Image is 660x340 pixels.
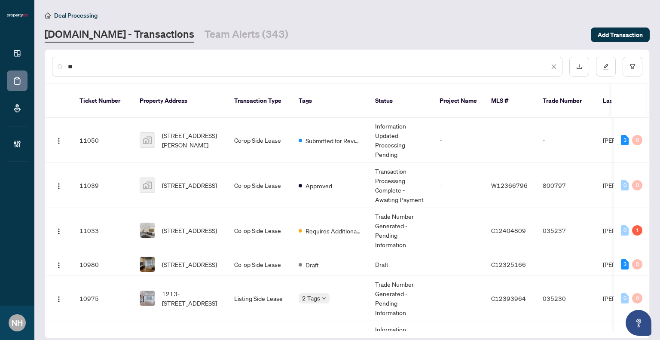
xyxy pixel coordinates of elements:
td: - [433,163,484,208]
span: Deal Processing [54,12,98,19]
div: 0 [632,135,642,145]
img: thumbnail-img [140,223,155,238]
span: Requires Additional Docs [306,226,361,236]
th: Property Address [133,84,227,118]
div: 1 [632,225,642,236]
span: W12366796 [491,181,528,189]
td: Co-op Side Lease [227,163,292,208]
td: - [433,276,484,321]
div: 0 [632,180,642,190]
td: Co-op Side Lease [227,208,292,253]
div: 0 [632,259,642,270]
td: 035230 [536,276,596,321]
th: Tags [292,84,368,118]
th: Trade Number [536,84,596,118]
button: download [569,57,589,77]
button: Logo [52,178,66,192]
th: Ticket Number [73,84,133,118]
img: thumbnail-img [140,178,155,193]
div: 0 [621,225,629,236]
td: Information Updated - Processing Pending [368,118,433,163]
th: Project Name [433,84,484,118]
span: [STREET_ADDRESS][PERSON_NAME] [162,131,220,150]
button: Logo [52,224,66,237]
td: - [433,208,484,253]
td: Trade Number Generated - Pending Information [368,208,433,253]
span: Draft [306,260,319,270]
div: 0 [632,293,642,303]
img: Logo [55,228,62,235]
div: 0 [621,180,629,190]
th: Transaction Type [227,84,292,118]
span: filter [629,64,636,70]
img: Logo [55,138,62,144]
span: close [551,64,557,70]
span: [STREET_ADDRESS] [162,226,217,235]
td: Co-op Side Lease [227,118,292,163]
img: Logo [55,296,62,303]
td: 11050 [73,118,133,163]
button: edit [596,57,616,77]
span: down [322,296,326,300]
td: - [536,118,596,163]
td: - [433,118,484,163]
td: Trade Number Generated - Pending Information [368,276,433,321]
button: Open asap [626,310,651,336]
img: thumbnail-img [140,291,155,306]
td: 11033 [73,208,133,253]
span: Approved [306,181,332,190]
span: 2 Tags [302,293,320,303]
div: 3 [621,259,629,270]
button: Logo [52,257,66,271]
span: Submitted for Review [306,136,361,145]
td: Listing Side Lease [227,276,292,321]
th: MLS # [484,84,536,118]
img: logo [7,13,27,18]
span: [STREET_ADDRESS] [162,181,217,190]
button: Logo [52,133,66,147]
span: C12393964 [491,294,526,302]
button: filter [623,57,642,77]
img: thumbnail-img [140,257,155,272]
button: Add Transaction [591,28,650,42]
td: - [536,253,596,276]
td: 035237 [536,208,596,253]
a: Team Alerts (343) [205,27,288,43]
td: Draft [368,253,433,276]
span: Add Transaction [598,28,643,42]
td: 10980 [73,253,133,276]
span: download [576,64,582,70]
span: NH [12,317,23,329]
td: Transaction Processing Complete - Awaiting Payment [368,163,433,208]
img: Logo [55,262,62,269]
span: [STREET_ADDRESS] [162,260,217,269]
th: Status [368,84,433,118]
span: home [45,12,51,18]
div: 0 [621,293,629,303]
td: 800797 [536,163,596,208]
div: 3 [621,135,629,145]
td: - [433,253,484,276]
span: C12325166 [491,260,526,268]
span: C12404809 [491,227,526,234]
a: [DOMAIN_NAME] - Transactions [45,27,194,43]
td: 10975 [73,276,133,321]
button: Logo [52,291,66,305]
td: 11039 [73,163,133,208]
span: 1213-[STREET_ADDRESS] [162,289,220,308]
span: edit [603,64,609,70]
img: Logo [55,183,62,190]
td: Co-op Side Lease [227,253,292,276]
img: thumbnail-img [140,133,155,147]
